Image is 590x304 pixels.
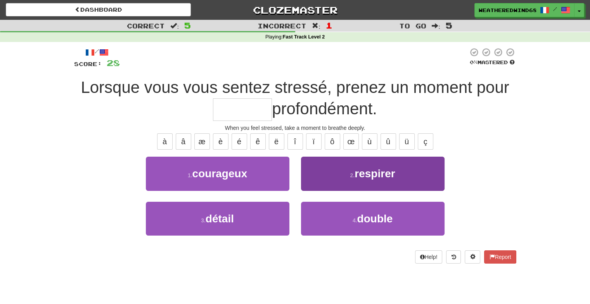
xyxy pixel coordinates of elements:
button: 4.double [301,202,445,236]
button: ë [269,133,284,150]
span: : [312,23,320,29]
span: : [432,23,440,29]
a: WeatheredWind6832 / [474,3,574,17]
button: ç [418,133,433,150]
span: profondément. [272,100,377,118]
small: 3 . [201,217,206,224]
a: Clozemaster [202,3,388,17]
button: æ [194,133,210,150]
span: double [357,213,393,225]
button: î [287,133,303,150]
span: Score: [74,61,102,67]
button: â [176,133,191,150]
a: Dashboard [6,3,191,16]
span: : [170,23,179,29]
span: Lorsque vous vous sentez stressé, prenez un moment pour [81,78,509,96]
span: 1 [326,21,332,30]
span: Incorrect [258,22,306,30]
span: 0 % [470,59,478,65]
span: 28 [107,58,120,68]
span: courageux [192,168,247,180]
button: ê [250,133,266,150]
button: û [381,133,396,150]
span: 5 [184,21,191,30]
span: To go [399,22,426,30]
button: 1.courageux [146,157,289,190]
button: Round history (alt+y) [446,250,461,264]
small: 4 . [353,217,357,224]
button: Report [484,250,516,264]
span: / [553,6,557,12]
button: 3.détail [146,202,289,236]
small: 2 . [350,172,355,178]
button: Help! [415,250,443,264]
button: œ [343,133,359,150]
strong: Fast Track Level 2 [283,34,325,40]
div: / [74,47,120,57]
button: ü [399,133,415,150]
span: Correct [127,22,165,30]
div: When you feel stressed, take a moment to breathe deeply. [74,124,516,132]
div: Mastered [468,59,516,66]
button: 2.respirer [301,157,445,190]
button: ï [306,133,322,150]
span: 5 [446,21,452,30]
button: ô [325,133,340,150]
small: 1 . [188,172,192,178]
span: WeatheredWind6832 [479,7,536,14]
button: é [232,133,247,150]
span: respirer [355,168,395,180]
span: détail [206,213,234,225]
button: è [213,133,228,150]
button: ù [362,133,377,150]
button: à [157,133,173,150]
